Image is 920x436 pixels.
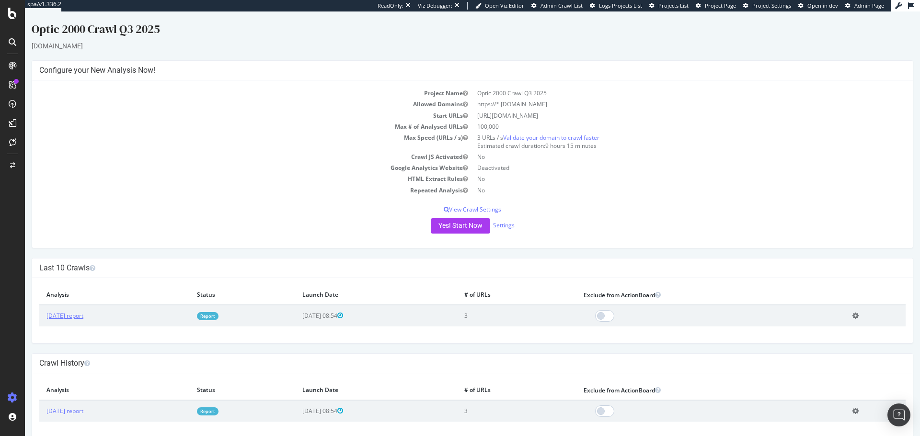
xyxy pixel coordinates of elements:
[22,300,58,308] a: [DATE] report
[14,76,448,87] td: Project Name
[165,274,270,293] th: Status
[448,162,881,173] td: No
[540,2,583,9] span: Admin Crawl List
[378,2,403,10] div: ReadOnly:
[448,173,881,184] td: No
[649,2,689,10] a: Projects List
[14,54,881,64] h4: Configure your New Analysis Now!
[705,2,736,9] span: Project Page
[658,2,689,9] span: Projects List
[696,2,736,10] a: Project Page
[14,369,165,389] th: Analysis
[807,2,838,9] span: Open in dev
[14,347,881,357] h4: Crawl History
[14,151,448,162] td: Google Analytics Website
[845,2,884,10] a: Admin Page
[277,395,318,403] span: [DATE] 08:54
[14,162,448,173] td: HTML Extract Rules
[7,30,888,39] div: [DOMAIN_NAME]
[448,87,881,98] td: https://*.[DOMAIN_NAME]
[590,2,642,10] a: Logs Projects List
[448,99,881,110] td: [URL][DOMAIN_NAME]
[552,369,820,389] th: Exclude from ActionBoard
[172,301,194,309] a: Report
[270,369,432,389] th: Launch Date
[14,140,448,151] td: Crawl JS Activated
[854,2,884,9] span: Admin Page
[14,99,448,110] td: Start URLs
[14,121,448,140] td: Max Speed (URLs / s)
[432,389,552,410] td: 3
[743,2,791,10] a: Project Settings
[752,2,791,9] span: Project Settings
[552,274,820,293] th: Exclude from ActionBoard
[14,87,448,98] td: Allowed Domains
[277,300,318,308] span: [DATE] 08:54
[172,396,194,404] a: Report
[448,151,881,162] td: Deactivated
[14,173,448,184] td: Repeated Analysis
[531,2,583,10] a: Admin Crawl List
[270,274,432,293] th: Launch Date
[406,207,465,222] button: Yes! Start Now
[14,194,881,202] p: View Crawl Settings
[887,403,910,426] div: Open Intercom Messenger
[448,121,881,140] td: 3 URLs / s Estimated crawl duration:
[468,210,490,218] a: Settings
[165,369,270,389] th: Status
[475,2,524,10] a: Open Viz Editor
[22,395,58,403] a: [DATE] report
[485,2,524,9] span: Open Viz Editor
[448,110,881,121] td: 100,000
[14,274,165,293] th: Analysis
[432,274,552,293] th: # of URLs
[14,110,448,121] td: Max # of Analysed URLs
[599,2,642,9] span: Logs Projects List
[520,130,572,138] span: 9 hours 15 minutes
[14,252,881,261] h4: Last 10 Crawls
[478,122,575,130] a: Validate your domain to crawl faster
[798,2,838,10] a: Open in dev
[418,2,452,10] div: Viz Debugger:
[448,140,881,151] td: No
[7,10,888,30] div: Optic 2000 Crawl Q3 2025
[432,369,552,389] th: # of URLs
[432,293,552,315] td: 3
[448,76,881,87] td: Optic 2000 Crawl Q3 2025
